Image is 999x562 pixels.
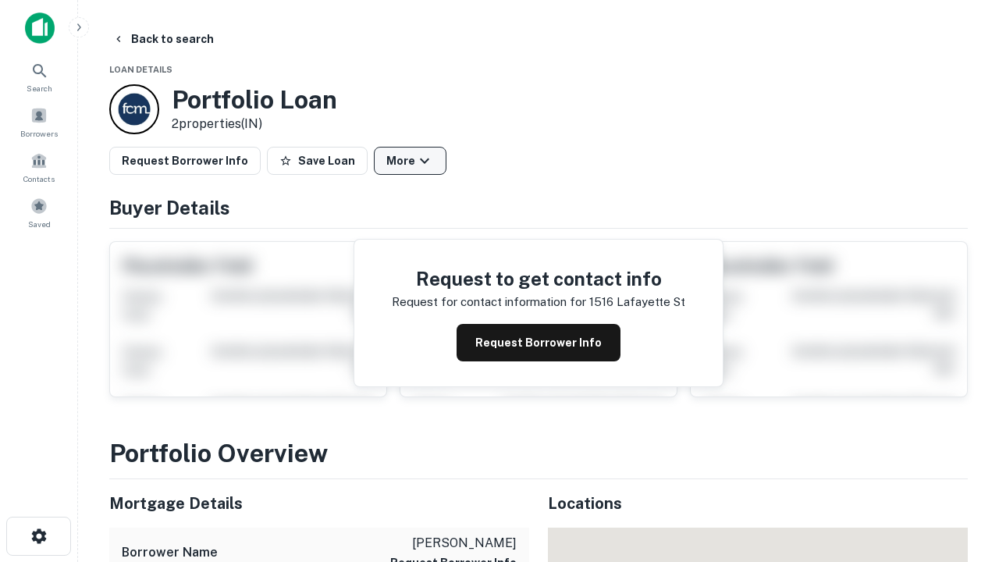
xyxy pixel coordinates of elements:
a: Search [5,55,73,98]
span: Saved [28,218,51,230]
h3: Portfolio Loan [172,85,337,115]
span: Search [27,82,52,94]
button: Back to search [106,25,220,53]
p: 1516 lafayette st [589,293,685,311]
p: Request for contact information for [392,293,586,311]
button: More [374,147,446,175]
a: Borrowers [5,101,73,143]
span: Contacts [23,173,55,185]
p: [PERSON_NAME] [390,534,517,553]
h4: Request to get contact info [392,265,685,293]
iframe: Chat Widget [921,437,999,512]
span: Loan Details [109,65,172,74]
p: 2 properties (IN) [172,115,337,133]
button: Request Borrower Info [109,147,261,175]
h3: Portfolio Overview [109,435,968,472]
h4: Buyer Details [109,194,968,222]
a: Contacts [5,146,73,188]
h5: Mortgage Details [109,492,529,515]
img: capitalize-icon.png [25,12,55,44]
a: Saved [5,191,73,233]
button: Request Borrower Info [457,324,620,361]
h5: Locations [548,492,968,515]
span: Borrowers [20,127,58,140]
h6: Borrower Name [122,543,218,562]
button: Save Loan [267,147,368,175]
